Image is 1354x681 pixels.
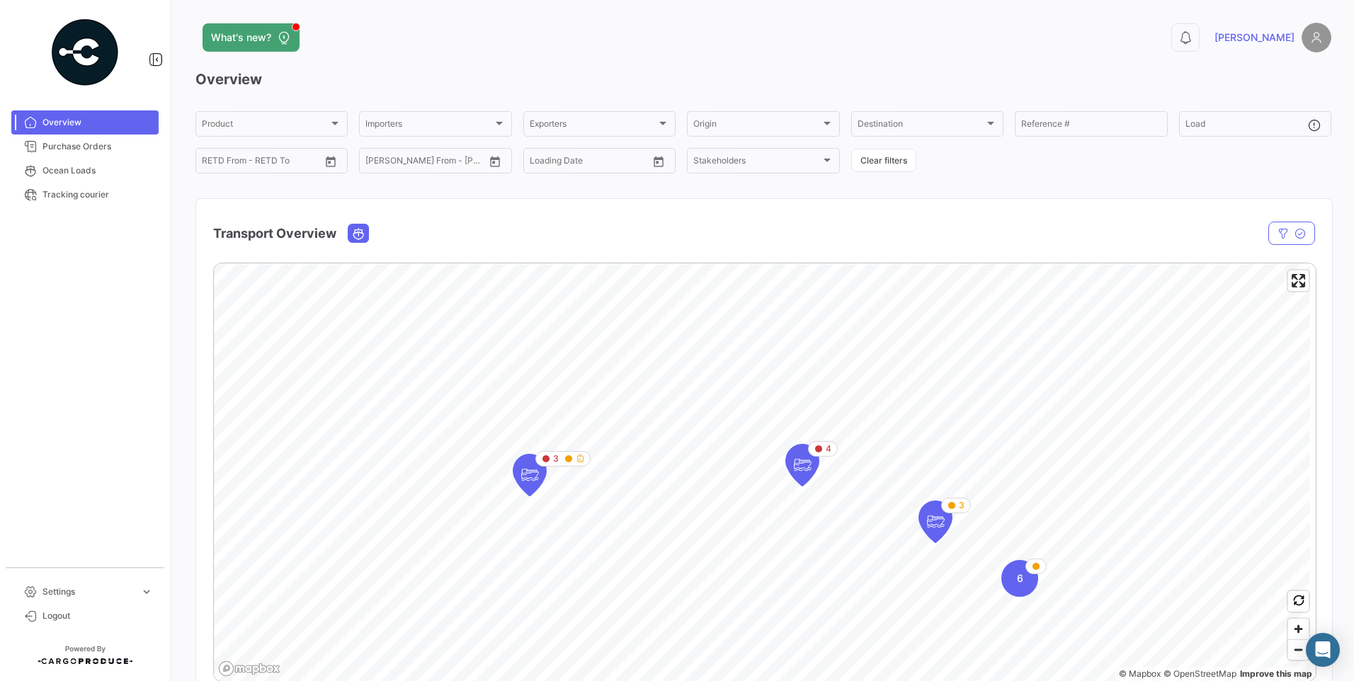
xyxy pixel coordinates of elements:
[395,158,452,168] input: To
[365,121,492,131] span: Importers
[11,159,159,183] a: Ocean Loads
[232,158,288,168] input: To
[693,158,820,168] span: Stakeholders
[213,224,336,244] h4: Transport Overview
[42,164,153,177] span: Ocean Loads
[348,224,368,242] button: Ocean
[11,110,159,135] a: Overview
[1214,30,1295,45] span: [PERSON_NAME]
[42,188,153,201] span: Tracking courier
[553,452,559,465] span: 3
[195,69,1331,89] h3: Overview
[530,158,550,168] input: From
[1001,560,1038,597] div: Map marker
[484,151,506,172] button: Open calendar
[559,158,616,168] input: To
[1119,668,1161,679] a: Mapbox
[218,660,280,677] a: Mapbox logo
[211,30,271,45] span: What's new?
[513,454,547,496] div: Map marker
[11,135,159,159] a: Purchase Orders
[42,116,153,129] span: Overview
[1164,668,1236,679] a: OpenStreetMap
[42,585,135,598] span: Settings
[1302,23,1331,52] img: placeholder-user.png
[50,17,120,88] img: powered-by.png
[1288,639,1309,660] button: Zoom out
[858,121,984,131] span: Destination
[693,121,820,131] span: Origin
[11,183,159,207] a: Tracking courier
[918,500,952,543] div: Map marker
[648,151,669,172] button: Open calendar
[959,499,965,512] span: 3
[1306,633,1340,667] div: Abrir Intercom Messenger
[202,158,222,168] input: From
[530,121,656,131] span: Exporters
[42,610,153,622] span: Logout
[140,585,153,598] span: expand_more
[1288,270,1309,291] button: Enter fullscreen
[42,140,153,153] span: Purchase Orders
[851,149,916,172] button: Clear filters
[365,158,385,168] input: From
[1288,640,1309,660] span: Zoom out
[203,23,300,52] button: What's new?
[1240,668,1312,679] a: Map feedback
[826,442,831,455] span: 4
[1288,619,1309,639] button: Zoom in
[1017,571,1023,585] span: 6
[785,444,819,486] div: Map marker
[202,121,329,131] span: Product
[320,151,341,172] button: Open calendar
